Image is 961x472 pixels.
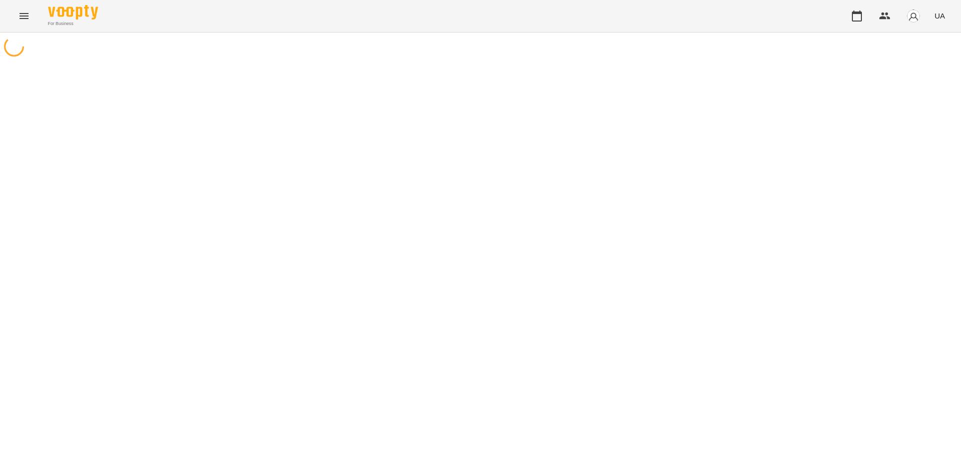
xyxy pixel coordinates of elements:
button: UA [930,7,949,25]
span: UA [934,11,945,21]
button: Menu [12,4,36,28]
img: Voopty Logo [48,5,98,20]
span: For Business [48,21,98,27]
img: avatar_s.png [906,9,920,23]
